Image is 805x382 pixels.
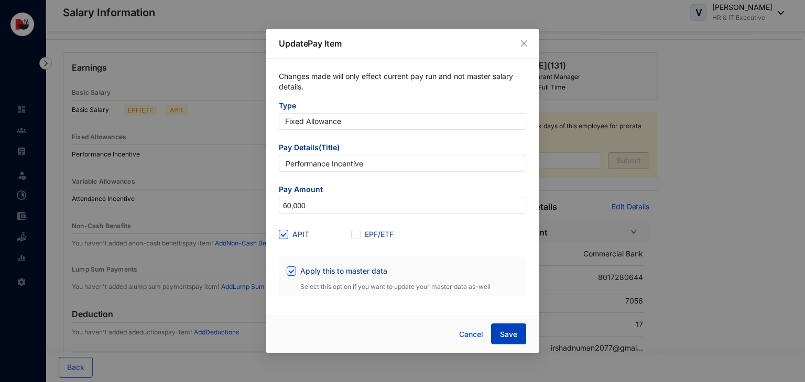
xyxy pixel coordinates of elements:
[361,229,398,240] span: EPF/ETF
[279,142,526,155] span: Pay Details(Title)
[279,197,526,214] input: Amount
[518,38,530,49] button: Close
[500,329,517,340] span: Save
[279,184,526,197] span: Pay Amount
[285,114,520,129] span: Fixed Allowance
[296,265,391,277] span: Apply this to master data
[451,324,491,345] button: Cancel
[491,323,526,344] button: Save
[288,229,313,240] span: APIT
[459,329,483,340] span: Cancel
[279,155,526,172] input: Pay item title
[279,37,526,50] p: Update Pay Item
[520,39,528,48] span: close
[287,279,518,292] p: Select this option if you want to update your master data as-well
[279,71,526,100] p: Changes made will only effect current pay run and not master salary details.
[279,100,526,113] span: Type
